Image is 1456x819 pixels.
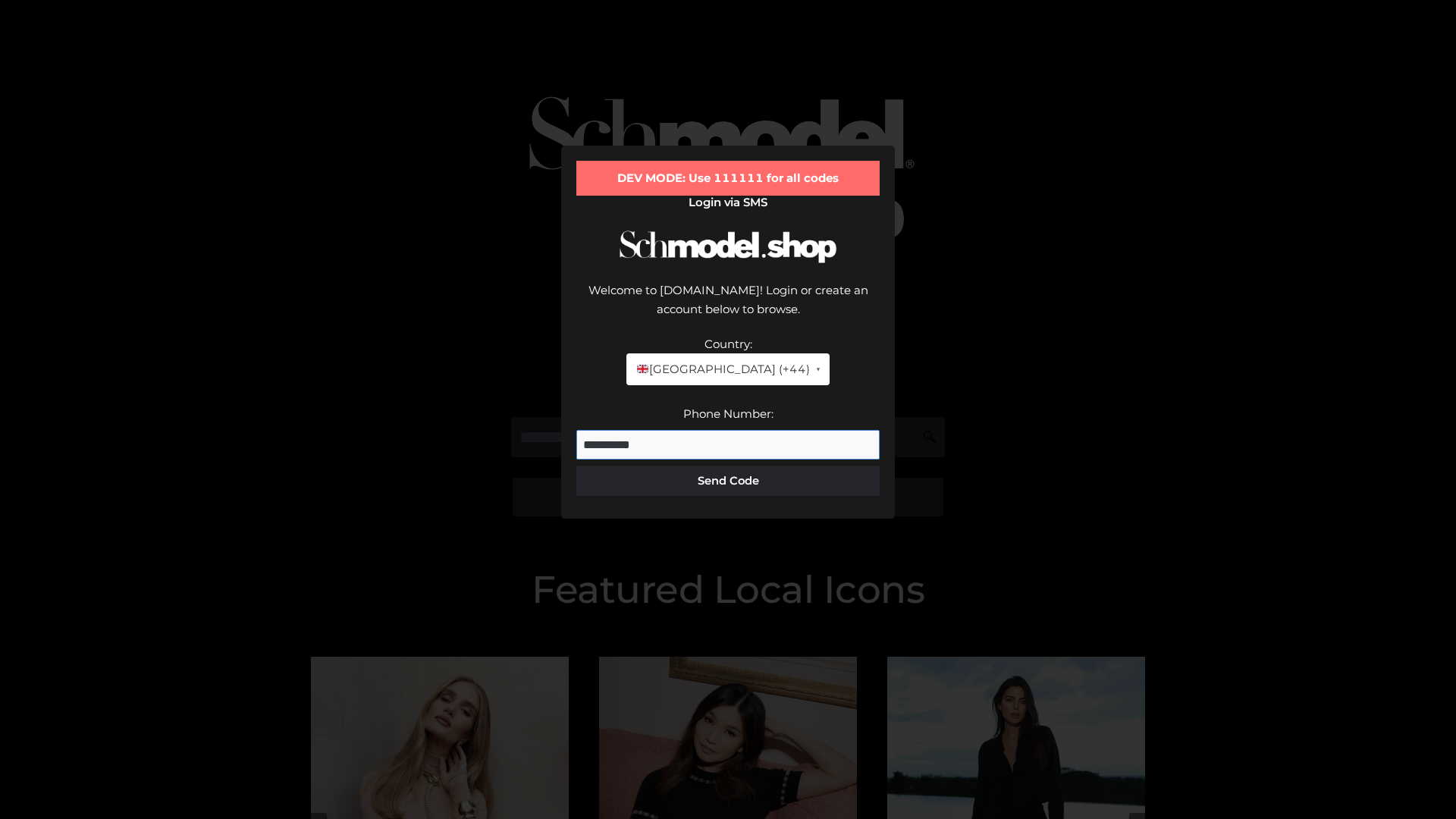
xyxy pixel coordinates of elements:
[704,337,752,351] label: Country:
[683,406,773,421] label: Phone Number:
[576,466,880,496] button: Send Code
[576,196,880,209] h2: Login via SMS
[576,281,880,334] div: Welcome to [DOMAIN_NAME]! Login or create an account below to browse.
[576,161,880,196] div: DEV MODE: Use 111111 for all codes
[637,363,648,375] img: 🇬🇧
[635,359,809,379] span: [GEOGRAPHIC_DATA] (+44)
[614,217,842,277] img: Schmodel Logo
